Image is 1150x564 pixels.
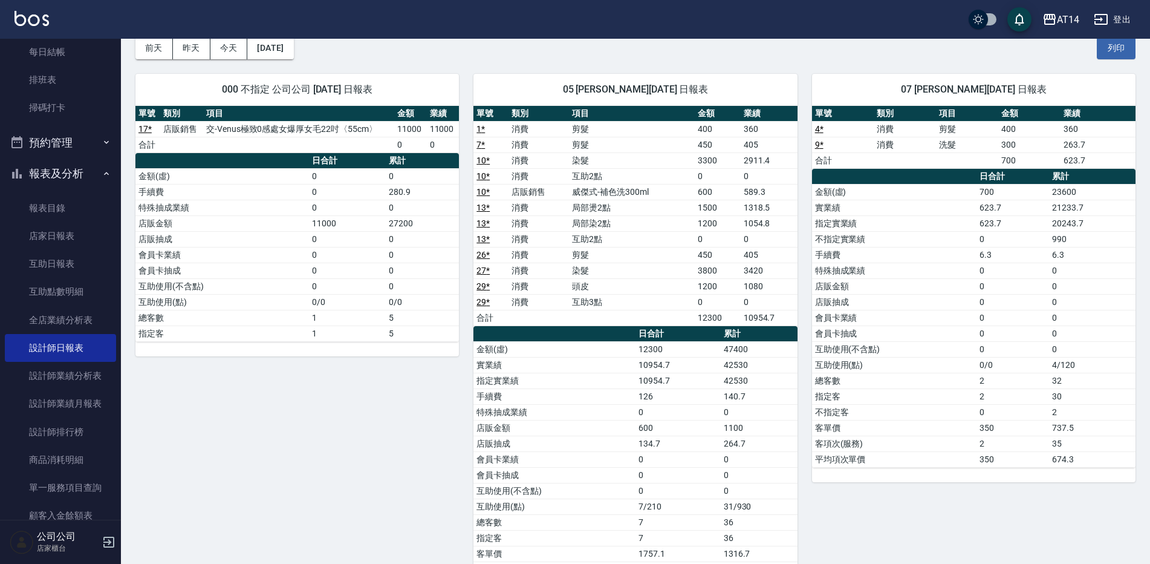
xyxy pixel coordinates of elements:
[386,184,460,200] td: 280.9
[508,152,569,168] td: 消費
[5,418,116,446] a: 設計師排行榜
[635,499,720,514] td: 7/210
[1097,37,1135,59] button: 列印
[135,278,309,294] td: 互助使用(不含點)
[508,106,569,122] th: 類別
[812,451,976,467] td: 平均項次單價
[874,137,936,152] td: 消費
[976,404,1049,420] td: 0
[508,263,569,278] td: 消費
[812,404,976,420] td: 不指定客
[473,436,635,451] td: 店販抽成
[695,152,741,168] td: 3300
[721,483,798,499] td: 0
[135,263,309,278] td: 會員卡抽成
[5,334,116,362] a: 設計師日報表
[721,420,798,436] td: 1100
[695,137,741,152] td: 450
[309,310,386,326] td: 1
[1049,247,1135,263] td: 6.3
[874,106,936,122] th: 類別
[1061,152,1135,168] td: 623.7
[135,168,309,184] td: 金額(虛)
[976,169,1049,185] th: 日合計
[976,341,1049,357] td: 0
[695,106,741,122] th: 金額
[695,168,741,184] td: 0
[569,137,695,152] td: 剪髮
[741,310,798,326] td: 10954.7
[976,263,1049,278] td: 0
[635,483,720,499] td: 0
[5,194,116,222] a: 報表目錄
[741,231,798,247] td: 0
[569,263,695,278] td: 染髮
[135,37,173,59] button: 前天
[812,420,976,436] td: 客單價
[247,37,293,59] button: [DATE]
[976,373,1049,389] td: 2
[473,530,635,546] td: 指定客
[309,294,386,310] td: 0/0
[812,106,1135,169] table: a dense table
[473,389,635,404] td: 手續費
[1038,7,1084,32] button: AT14
[936,106,998,122] th: 項目
[309,231,386,247] td: 0
[812,200,976,215] td: 實業績
[721,436,798,451] td: 264.7
[695,184,741,200] td: 600
[473,404,635,420] td: 特殊抽成業績
[508,184,569,200] td: 店販銷售
[976,420,1049,436] td: 350
[150,84,444,96] span: 000 不指定 公司公司 [DATE] 日報表
[569,200,695,215] td: 局部燙2點
[635,341,720,357] td: 12300
[5,306,116,334] a: 全店業績分析表
[1049,341,1135,357] td: 0
[721,546,798,562] td: 1316.7
[394,121,427,137] td: 11000
[1057,12,1079,27] div: AT14
[473,467,635,483] td: 會員卡抽成
[309,278,386,294] td: 0
[695,200,741,215] td: 1500
[721,514,798,530] td: 36
[569,294,695,310] td: 互助3點
[5,66,116,94] a: 排班表
[741,168,798,184] td: 0
[210,37,248,59] button: 今天
[635,530,720,546] td: 7
[812,389,976,404] td: 指定客
[695,294,741,310] td: 0
[635,514,720,530] td: 7
[10,530,34,554] img: Person
[473,499,635,514] td: 互助使用(點)
[473,341,635,357] td: 金額(虛)
[386,231,460,247] td: 0
[635,389,720,404] td: 126
[1049,436,1135,451] td: 35
[695,247,741,263] td: 450
[976,247,1049,263] td: 6.3
[309,168,386,184] td: 0
[741,200,798,215] td: 1318.5
[874,121,936,137] td: 消費
[976,200,1049,215] td: 623.7
[135,231,309,247] td: 店販抽成
[473,483,635,499] td: 互助使用(不含點)
[812,184,976,200] td: 金額(虛)
[1049,169,1135,185] th: 累計
[135,247,309,263] td: 會員卡業績
[812,373,976,389] td: 總客數
[1049,215,1135,231] td: 20243.7
[812,247,976,263] td: 手續費
[473,106,797,326] table: a dense table
[695,310,741,326] td: 12300
[721,389,798,404] td: 140.7
[386,215,460,231] td: 27200
[976,215,1049,231] td: 623.7
[812,294,976,310] td: 店販抽成
[508,215,569,231] td: 消費
[721,499,798,514] td: 31/930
